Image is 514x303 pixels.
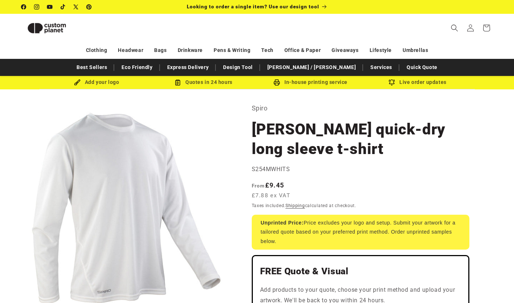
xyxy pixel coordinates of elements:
img: Brush Icon [74,79,81,86]
a: Headwear [118,44,143,57]
a: Office & Paper [284,44,321,57]
span: £7.88 ex VAT [252,191,291,200]
img: Custom Planet [21,17,72,40]
a: Express Delivery [164,61,213,74]
div: Price excludes your logo and setup. Submit your artwork for a tailored quote based on your prefer... [252,215,469,250]
a: Custom Planet [18,14,96,42]
img: Order updates [388,79,395,86]
a: Umbrellas [403,44,428,57]
div: Live order updates [364,78,471,87]
h1: [PERSON_NAME] quick-dry long sleeve t-shirt [252,120,469,159]
img: In-house printing [274,79,280,86]
span: From [252,183,265,189]
p: Spiro [252,102,469,114]
img: Order Updates Icon [174,79,181,86]
div: Add your logo [43,78,150,87]
a: Quick Quote [403,61,441,74]
span: S254MWHITS [252,166,290,173]
summary: Search [447,20,462,36]
a: Drinkware [178,44,203,57]
a: Design Tool [219,61,256,74]
a: Lifestyle [370,44,392,57]
a: Pens & Writing [214,44,250,57]
a: Bags [154,44,166,57]
a: Best Sellers [73,61,111,74]
div: In-house printing service [257,78,364,87]
a: [PERSON_NAME] / [PERSON_NAME] [264,61,359,74]
strong: £9.45 [252,181,284,189]
span: Looking to order a single item? Use our design tool [187,4,319,9]
div: Taxes included. calculated at checkout. [252,202,469,209]
a: Shipping [285,203,305,208]
a: Tech [261,44,273,57]
a: Giveaways [332,44,358,57]
a: Eco Friendly [118,61,156,74]
a: Services [367,61,396,74]
div: Quotes in 24 hours [150,78,257,87]
h2: FREE Quote & Visual [260,266,461,277]
strong: Unprinted Price: [261,220,304,226]
a: Clothing [86,44,107,57]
